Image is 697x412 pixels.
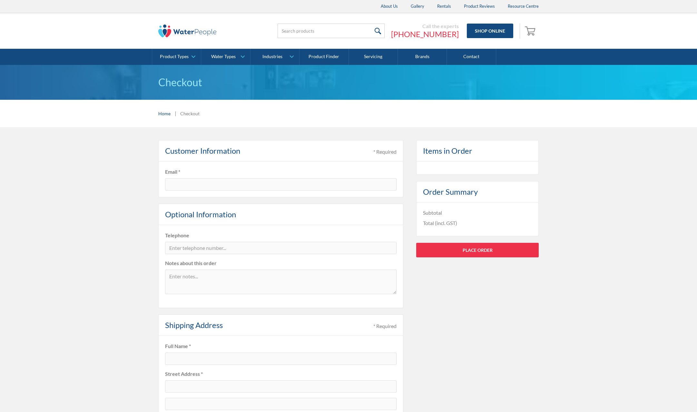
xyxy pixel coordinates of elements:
[165,209,236,220] h4: Optional Information
[525,26,537,36] img: shopping cart
[299,49,348,65] a: Product Finder
[165,232,397,239] label: Telephone
[278,24,385,38] input: Search products
[467,24,513,38] a: Shop Online
[523,23,539,39] a: Open empty cart
[165,145,240,157] h4: Customer Information
[262,54,282,59] div: Industries
[423,219,457,227] div: Total (incl. GST)
[174,109,177,117] div: |
[165,319,223,331] h4: Shipping Address
[165,370,397,378] label: Street Address *
[158,25,216,37] img: The Water People
[158,75,539,90] h1: Checkout
[423,209,442,217] div: Subtotal
[349,49,398,65] a: Servicing
[391,29,459,39] a: [PHONE_NUMBER]
[180,110,200,117] div: Checkout
[165,168,397,176] label: Email *
[373,322,397,330] div: * Required
[160,54,189,59] div: Product Types
[423,145,472,157] h4: Items in Order
[201,49,250,65] a: Water Types
[423,186,478,198] h4: Order Summary
[165,259,397,267] label: Notes about this order
[398,49,447,65] a: Brands
[165,242,397,254] input: Enter telephone number...
[152,49,201,65] a: Product Types
[416,243,539,257] a: Place Order
[447,49,496,65] a: Contact
[391,23,459,29] div: Call the experts
[211,54,236,59] div: Water Types
[158,110,171,117] a: Home
[250,49,299,65] a: Industries
[165,342,397,350] label: Full Name *
[373,148,397,156] div: * Required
